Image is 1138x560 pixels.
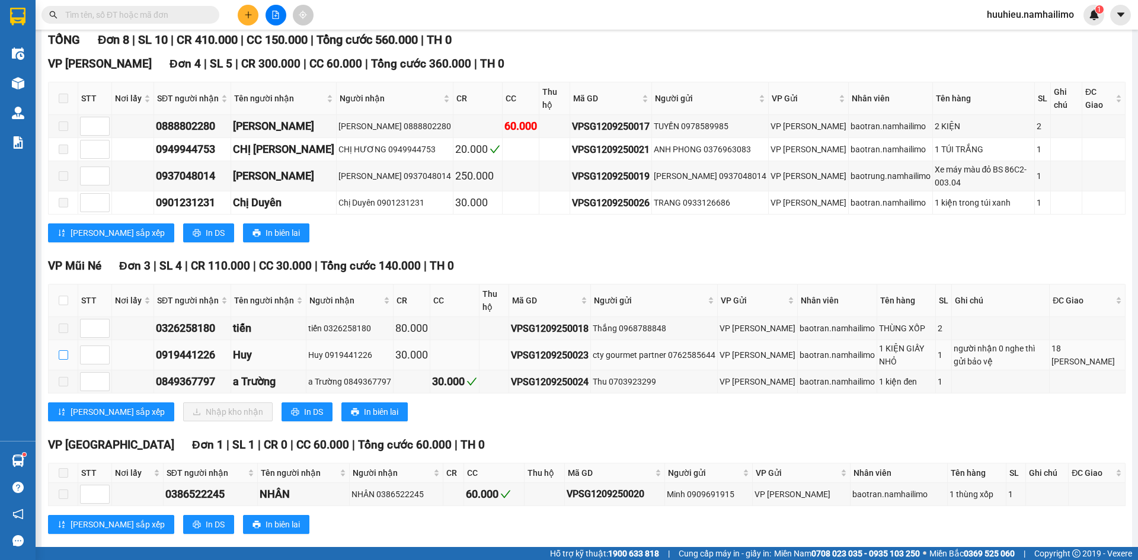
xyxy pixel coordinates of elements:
div: cty gourmet partner [10,39,105,67]
div: TUYỀN 0978589985 [654,120,766,133]
span: check [500,489,511,500]
div: tiến [233,320,304,337]
div: 1 thùng xốp [950,488,1004,501]
div: 80.000 [395,320,428,337]
span: Mã GD [512,294,578,307]
th: Ghi chú [1026,463,1069,483]
td: VP Phạm Ngũ Lão [718,340,798,370]
th: Ghi chú [952,284,1050,317]
td: NHÂN [258,483,350,506]
span: TH 0 [430,259,454,273]
span: CR 0 [264,438,287,452]
td: VPSG1209250018 [509,317,591,340]
div: [PERSON_NAME] 0888802280 [338,120,451,133]
div: CHỊ [PERSON_NAME] [233,141,334,158]
div: VP Mũi Né [113,10,248,24]
span: | [154,259,156,273]
span: printer [291,408,299,417]
strong: 0369 525 060 [964,549,1015,558]
div: 30.000 [432,373,477,390]
div: Thắng 0968788848 [593,322,715,335]
div: [PERSON_NAME] 0937048014 [654,169,766,183]
div: 20.000 [455,141,500,158]
div: 2 [938,322,950,335]
button: printerIn DS [282,402,333,421]
div: 1 [1008,488,1024,501]
th: Tên hàng [933,82,1035,115]
div: 0888802280 [156,118,229,135]
td: VPSG1209250019 [570,161,652,191]
td: VP Phạm Ngũ Lão [718,370,798,393]
th: CC [503,82,539,115]
th: CC [464,463,525,483]
th: Nhân viên [849,82,933,115]
span: Cung cấp máy in - giấy in: [679,547,771,560]
span: | [421,33,424,47]
div: baotran.namhailimo [852,488,945,501]
button: plus [238,5,258,25]
span: Mã GD [573,92,640,105]
span: Nơi lấy [115,294,142,307]
div: Chị Duyên [233,194,334,211]
span: TH 0 [461,438,485,452]
div: VP [PERSON_NAME] [771,169,846,183]
span: Nơi lấy [115,92,142,105]
span: ⚪️ [923,551,926,556]
th: Thu hộ [539,82,570,115]
span: sort-ascending [57,408,66,417]
th: STT [78,82,112,115]
span: SL 5 [210,57,232,71]
div: 1 kiện trong túi xanh [935,196,1032,209]
img: icon-new-feature [1089,9,1099,20]
div: 0949944753 [156,141,229,158]
td: tiến [231,317,306,340]
td: Huy [231,340,306,370]
th: Thu hộ [480,284,509,317]
span: ĐC Giao [1053,294,1113,307]
th: Thu hộ [525,463,565,483]
td: VPSG1209250024 [509,370,591,393]
th: Tên hàng [877,284,936,317]
td: 0901231231 [154,191,231,215]
span: SL 4 [159,259,182,273]
div: [PERSON_NAME] 0937048014 [338,169,451,183]
div: VP [PERSON_NAME] [771,120,846,133]
td: VPSG1209250023 [509,340,591,370]
span: Đơn 8 [98,33,129,47]
div: 1 TÚI TRẮNG [935,143,1032,156]
span: Người gửi [655,92,756,105]
td: 0386522245 [164,483,258,506]
td: VP Phạm Ngũ Lão [769,115,849,138]
span: Mã GD [568,466,653,479]
span: In DS [304,405,323,418]
img: warehouse-icon [12,47,24,60]
span: caret-down [1115,9,1126,20]
span: huuhieu.namhailimo [977,7,1083,22]
th: SL [1006,463,1026,483]
td: CHỊ HƯƠNG [231,138,337,161]
span: 18 [PERSON_NAME] [113,55,248,97]
th: Nhân viên [851,463,948,483]
div: 2 KIỆN [935,120,1032,133]
span: VP Gửi [772,92,836,105]
span: printer [193,229,201,238]
div: cty gourmet partner 0762585644 [593,348,715,361]
td: 0937048014 [154,161,231,191]
div: baotrung.namhailimo [851,169,931,183]
span: SĐT người nhận [167,466,245,479]
button: printerIn biên lai [243,223,309,242]
span: plus [244,11,252,19]
td: 0919441226 [154,340,231,370]
td: Quỳnh Như [231,161,337,191]
button: file-add [266,5,286,25]
div: Huy [233,347,304,363]
span: printer [351,408,359,417]
span: CC 30.000 [259,259,312,273]
div: VPSG1209250026 [572,196,650,210]
span: check [466,376,477,387]
th: CR [443,463,464,483]
div: 1 [1037,196,1049,209]
span: TH 0 [480,57,504,71]
div: Huy 0919441226 [308,348,391,361]
div: 1 [938,348,950,361]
